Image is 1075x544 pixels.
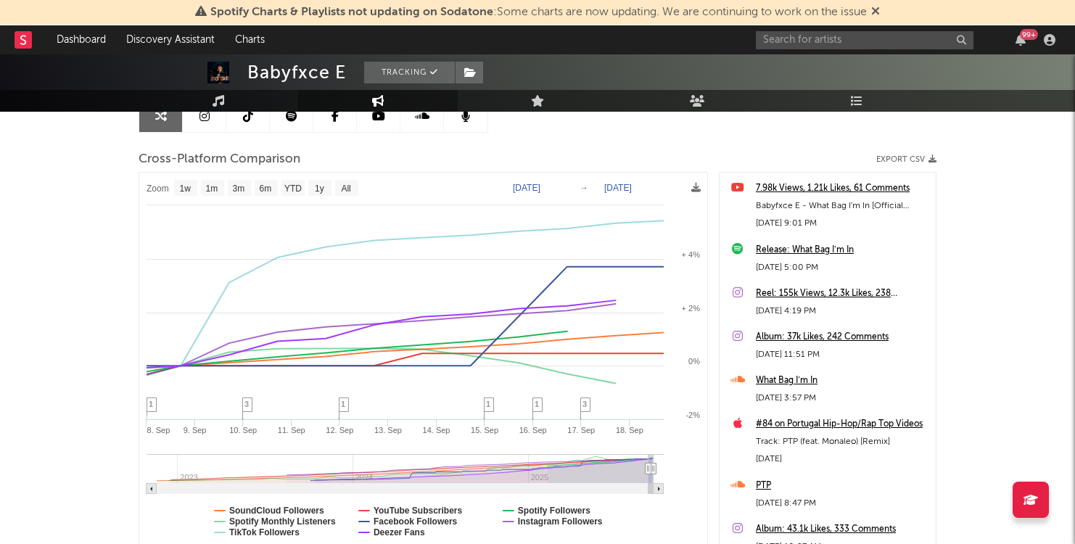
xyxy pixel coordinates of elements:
[756,302,928,320] div: [DATE] 4:19 PM
[756,329,928,346] a: Album: 37k Likes, 242 Comments
[278,426,305,434] text: 11. Sep
[871,7,880,18] span: Dismiss
[374,516,458,527] text: Facebook Followers
[229,527,300,537] text: TikTok Followers
[682,250,701,259] text: + 4%
[756,197,928,215] div: Babyfxce E - What Bag I'm In [Official Audio]
[225,25,275,54] a: Charts
[471,426,498,434] text: 15. Sep
[184,426,207,434] text: 9. Sep
[756,242,928,259] a: Release: What Bag I’m In
[233,184,245,194] text: 3m
[756,450,928,468] div: [DATE]
[374,426,402,434] text: 13. Sep
[756,477,928,495] a: PTP
[756,416,928,433] a: #84 on Portugal Hip-Hop/Rap Top Videos
[519,426,547,434] text: 16. Sep
[513,183,540,193] text: [DATE]
[604,183,632,193] text: [DATE]
[374,506,463,516] text: YouTube Subscribers
[116,25,225,54] a: Discovery Assistant
[685,411,700,419] text: -2%
[567,426,595,434] text: 17. Sep
[315,184,324,194] text: 1y
[210,7,867,18] span: : Some charts are now updating. We are continuing to work on the issue
[229,426,257,434] text: 10. Sep
[247,62,346,83] div: Babyfxce E
[756,372,928,390] a: What Bag I’m In
[423,426,450,434] text: 14. Sep
[147,184,169,194] text: Zoom
[364,62,455,83] button: Tracking
[616,426,643,434] text: 18. Sep
[374,527,425,537] text: Deezer Fans
[260,184,272,194] text: 6m
[876,155,936,164] button: Export CSV
[1020,29,1038,40] div: 99 +
[682,304,701,313] text: + 2%
[756,215,928,232] div: [DATE] 9:01 PM
[1016,34,1026,46] button: 99+
[582,400,587,408] span: 3
[229,506,324,516] text: SoundCloud Followers
[756,495,928,512] div: [DATE] 8:47 PM
[756,433,928,450] div: Track: PTP (feat. Monaleo) [Remix]
[688,357,700,366] text: 0%
[180,184,191,194] text: 1w
[535,400,539,408] span: 1
[580,183,588,193] text: →
[756,180,928,197] a: 7.98k Views, 1.21k Likes, 61 Comments
[756,390,928,407] div: [DATE] 3:57 PM
[326,426,353,434] text: 12. Sep
[139,151,300,168] span: Cross-Platform Comparison
[284,184,302,194] text: YTD
[756,259,928,276] div: [DATE] 5:00 PM
[756,521,928,538] a: Album: 43.1k Likes, 333 Comments
[756,31,973,49] input: Search for artists
[486,400,490,408] span: 1
[756,285,928,302] a: Reel: 155k Views, 12.3k Likes, 238 Comments
[756,346,928,363] div: [DATE] 11:51 PM
[518,506,590,516] text: Spotify Followers
[518,516,603,527] text: Instagram Followers
[147,426,170,434] text: 8. Sep
[244,400,249,408] span: 3
[341,184,350,194] text: All
[206,184,218,194] text: 1m
[210,7,493,18] span: Spotify Charts & Playlists not updating on Sodatone
[149,400,153,408] span: 1
[229,516,336,527] text: Spotify Monthly Listeners
[341,400,345,408] span: 1
[46,25,116,54] a: Dashboard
